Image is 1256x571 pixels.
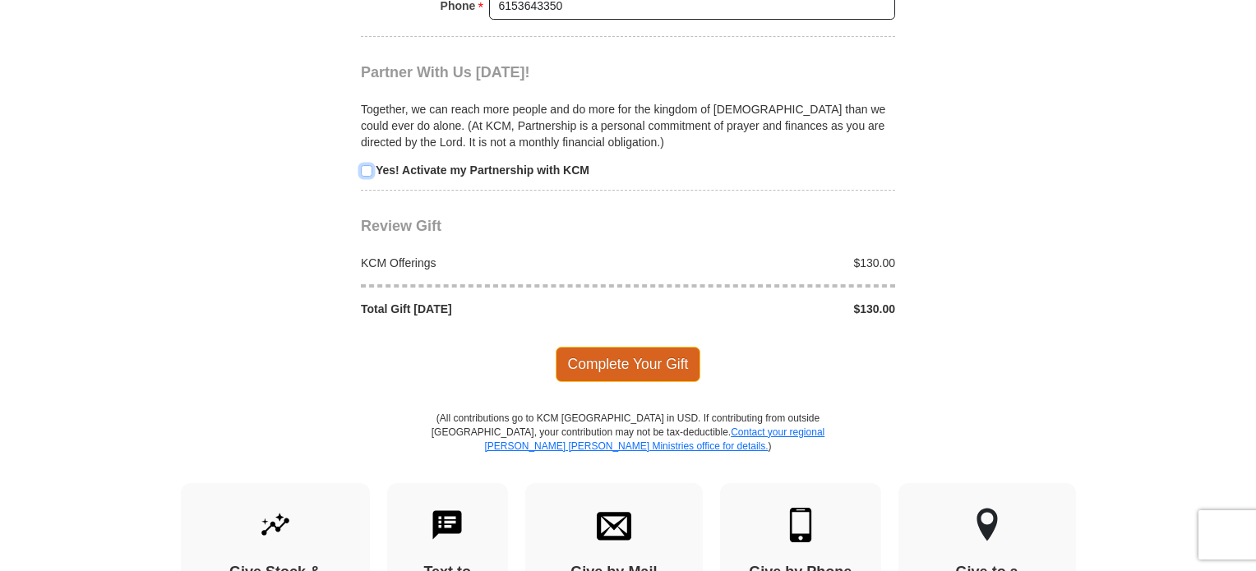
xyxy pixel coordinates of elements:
[597,508,631,542] img: envelope.svg
[353,255,629,271] div: KCM Offerings
[361,218,441,234] span: Review Gift
[628,301,904,317] div: $130.00
[361,64,530,81] span: Partner With Us [DATE]!
[376,163,589,177] strong: Yes! Activate my Partnership with KCM
[976,508,999,542] img: other-region
[258,508,293,542] img: give-by-stock.svg
[431,412,825,483] p: (All contributions go to KCM [GEOGRAPHIC_DATA] in USD. If contributing from outside [GEOGRAPHIC_D...
[484,426,824,452] a: Contact your regional [PERSON_NAME] [PERSON_NAME] Ministries office for details.
[361,101,895,150] p: Together, we can reach more people and do more for the kingdom of [DEMOGRAPHIC_DATA] than we coul...
[556,347,701,381] span: Complete Your Gift
[353,301,629,317] div: Total Gift [DATE]
[628,255,904,271] div: $130.00
[430,508,464,542] img: text-to-give.svg
[783,508,818,542] img: mobile.svg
